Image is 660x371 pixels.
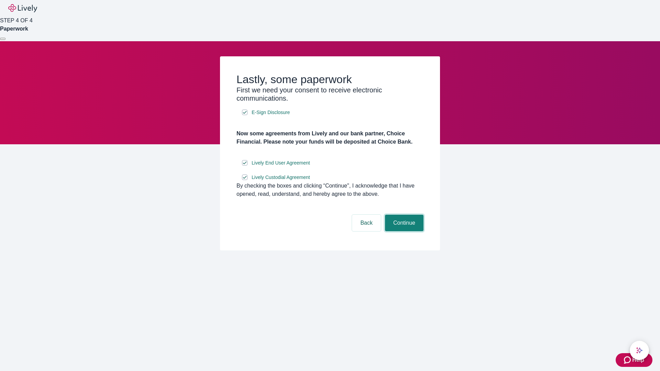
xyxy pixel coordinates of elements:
[250,159,311,167] a: e-sign disclosure document
[236,86,423,102] h3: First we need your consent to receive electronic communications.
[616,353,652,367] button: Zendesk support iconHelp
[385,215,423,231] button: Continue
[252,174,310,181] span: Lively Custodial Agreement
[236,73,423,86] h2: Lastly, some paperwork
[630,341,649,360] button: chat
[624,356,632,364] svg: Zendesk support icon
[252,109,290,116] span: E-Sign Disclosure
[236,130,423,146] h4: Now some agreements from Lively and our bank partner, Choice Financial. Please note your funds wi...
[252,159,310,167] span: Lively End User Agreement
[636,347,643,354] svg: Lively AI Assistant
[352,215,381,231] button: Back
[8,4,37,12] img: Lively
[250,173,311,182] a: e-sign disclosure document
[632,356,644,364] span: Help
[236,182,423,198] div: By checking the boxes and clicking “Continue", I acknowledge that I have opened, read, understand...
[250,108,291,117] a: e-sign disclosure document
